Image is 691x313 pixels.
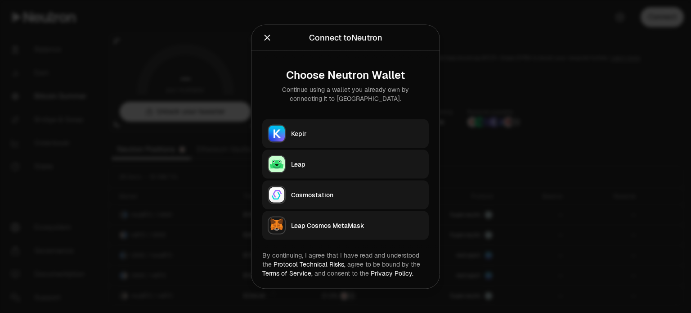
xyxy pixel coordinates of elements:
div: Leap [291,159,423,168]
button: Leap Cosmos MetaMaskLeap Cosmos MetaMask [262,211,429,240]
div: Cosmostation [291,190,423,199]
div: Choose Neutron Wallet [269,68,422,81]
a: Protocol Technical Risks, [274,260,345,268]
a: Terms of Service, [262,269,313,277]
a: Privacy Policy. [371,269,413,277]
img: Leap Cosmos MetaMask [269,217,285,233]
div: Leap Cosmos MetaMask [291,221,423,230]
img: Leap [269,156,285,172]
button: LeapLeap [262,150,429,178]
button: KeplrKeplr [262,119,429,148]
div: Keplr [291,129,423,138]
button: CosmostationCosmostation [262,180,429,209]
div: Continue using a wallet you already own by connecting it to [GEOGRAPHIC_DATA]. [269,85,422,103]
img: Cosmostation [269,186,285,203]
img: Keplr [269,125,285,141]
div: By continuing, I agree that I have read and understood the agree to be bound by the and consent t... [262,250,429,277]
div: Connect to Neutron [309,31,382,44]
button: Close [262,31,272,44]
